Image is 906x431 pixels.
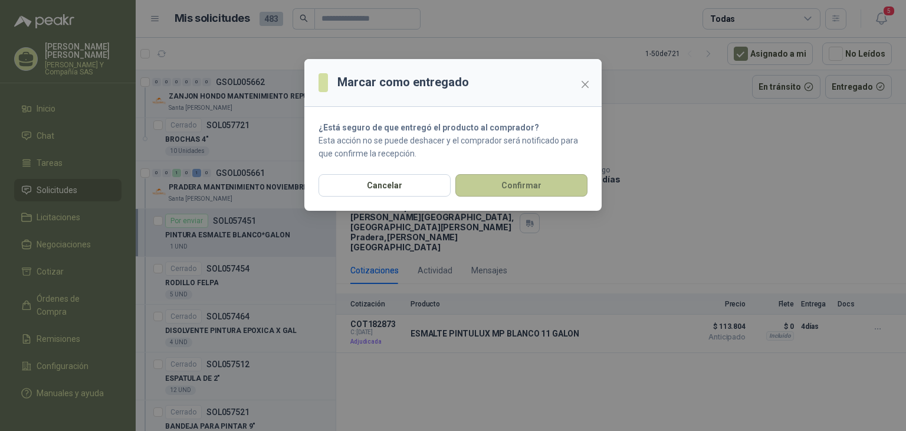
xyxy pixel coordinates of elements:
[580,80,590,89] span: close
[319,174,451,197] button: Cancelar
[319,134,587,160] p: Esta acción no se puede deshacer y el comprador será notificado para que confirme la recepción.
[337,73,469,92] h3: Marcar como entregado
[576,75,595,94] button: Close
[455,174,587,197] button: Confirmar
[319,123,539,132] strong: ¿Está seguro de que entregó el producto al comprador?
